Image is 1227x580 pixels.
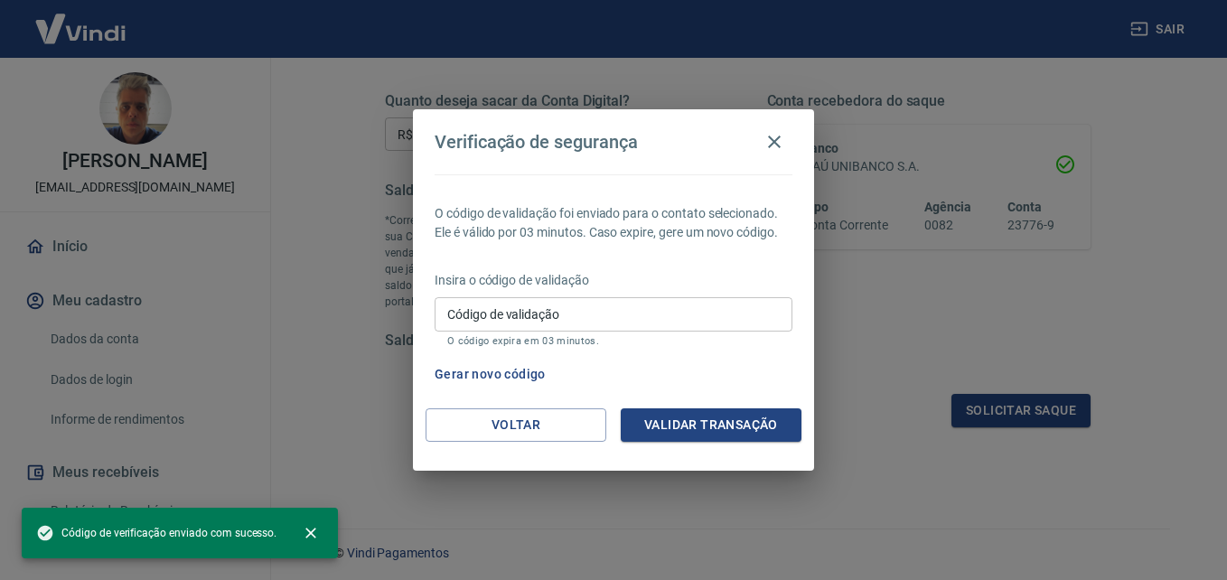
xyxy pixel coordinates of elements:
button: Voltar [426,408,606,442]
p: Insira o código de validação [435,271,792,290]
p: O código expira em 03 minutos. [447,335,780,347]
p: O código de validação foi enviado para o contato selecionado. Ele é válido por 03 minutos. Caso e... [435,204,792,242]
span: Código de verificação enviado com sucesso. [36,524,276,542]
h4: Verificação de segurança [435,131,638,153]
button: close [291,513,331,553]
button: Validar transação [621,408,801,442]
button: Gerar novo código [427,358,553,391]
